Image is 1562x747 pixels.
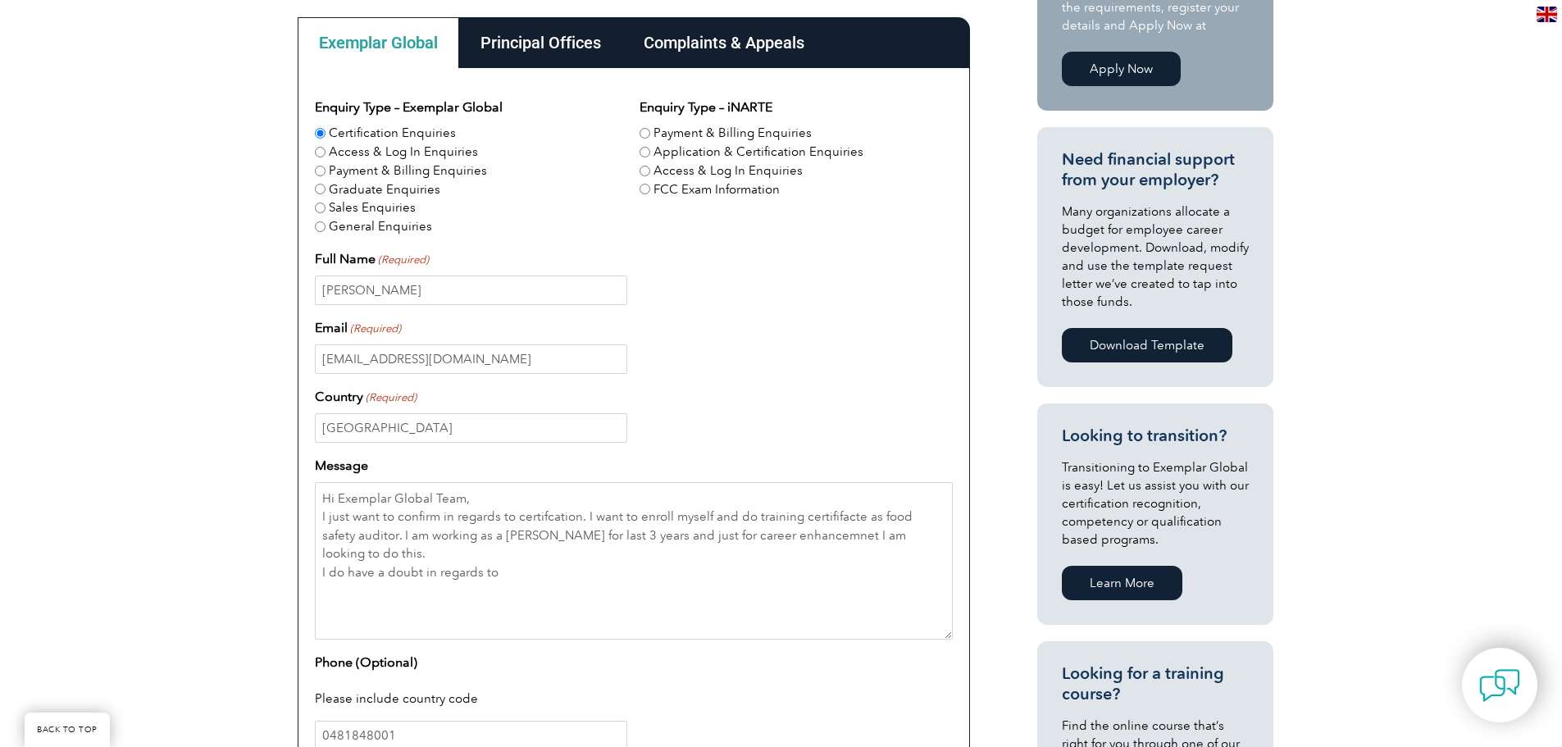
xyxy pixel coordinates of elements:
label: Phone (Optional) [315,653,417,672]
span: (Required) [376,252,429,268]
h3: Need financial support from your employer? [1062,149,1249,190]
label: Email [315,318,401,338]
p: Many organizations allocate a budget for employee career development. Download, modify and use th... [1062,203,1249,311]
a: Apply Now [1062,52,1181,86]
label: Payment & Billing Enquiries [653,124,812,143]
h3: Looking for a training course? [1062,663,1249,704]
label: Message [315,456,368,476]
label: Access & Log In Enquiries [653,162,803,180]
label: Payment & Billing Enquiries [329,162,487,180]
legend: Enquiry Type – iNARTE [640,98,772,117]
label: Certification Enquiries [329,124,456,143]
label: Graduate Enquiries [329,180,440,199]
label: General Enquiries [329,217,432,236]
legend: Enquiry Type – Exemplar Global [315,98,503,117]
div: Complaints & Appeals [622,17,826,68]
label: Sales Enquiries [329,198,416,217]
label: Country [315,387,417,407]
div: Exemplar Global [298,17,459,68]
div: Please include country code [315,679,953,722]
label: Full Name [315,249,429,269]
a: Download Template [1062,328,1232,362]
h3: Looking to transition? [1062,426,1249,446]
label: Access & Log In Enquiries [329,143,478,162]
span: (Required) [348,321,401,337]
a: Learn More [1062,566,1182,600]
a: BACK TO TOP [25,713,110,747]
div: Principal Offices [459,17,622,68]
label: FCC Exam Information [653,180,780,199]
label: Application & Certification Enquiries [653,143,863,162]
img: contact-chat.png [1479,665,1520,706]
img: en [1537,7,1557,22]
span: (Required) [364,389,417,406]
p: Transitioning to Exemplar Global is easy! Let us assist you with our certification recognition, c... [1062,458,1249,549]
